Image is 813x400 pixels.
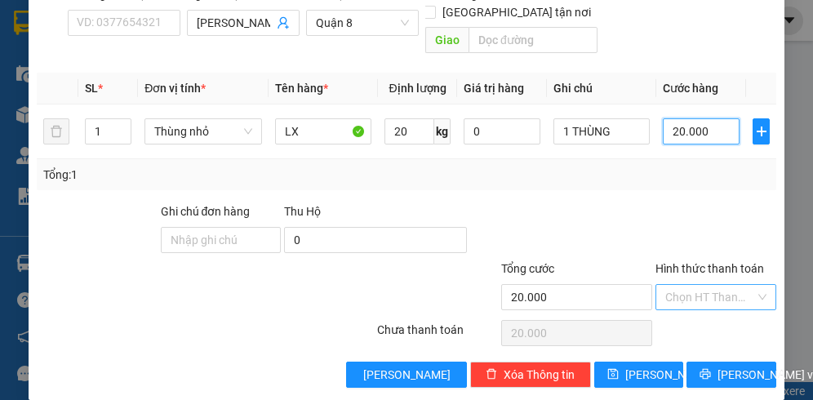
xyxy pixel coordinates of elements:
img: logo.jpg [8,8,65,65]
span: [PERSON_NAME] [625,366,713,384]
span: printer [700,368,711,381]
span: SL [85,82,98,95]
input: Ghi chú đơn hàng [161,227,282,253]
input: Dọc đường [469,27,598,53]
label: Hình thức thanh toán [655,262,764,275]
span: Cước hàng [663,82,718,95]
span: kg [434,118,451,144]
span: Quận 8 [316,11,409,35]
span: Giao [425,27,469,53]
span: environment [8,109,20,121]
span: environment [113,109,124,121]
span: Tên hàng [275,82,328,95]
span: [PERSON_NAME] [363,366,451,384]
span: plus [753,125,769,138]
li: Vĩnh Thành (Sóc Trăng) [8,8,237,69]
button: save[PERSON_NAME] [594,362,684,388]
span: [GEOGRAPHIC_DATA] tận nơi [436,3,598,21]
span: Giá trị hàng [464,82,524,95]
span: Xóa Thông tin [504,366,575,384]
div: Tổng: 1 [43,166,316,184]
span: Thu Hộ [284,205,321,218]
li: VP Sóc Trăng [8,88,113,106]
span: Đơn vị tính [144,82,206,95]
button: printer[PERSON_NAME] và In [686,362,776,388]
li: VP Quận 8 [113,88,217,106]
span: Định lượng [389,82,446,95]
span: Thùng nhỏ [154,119,251,144]
input: VD: Bàn, Ghế [275,118,371,144]
input: 0 [464,118,540,144]
label: Ghi chú đơn hàng [161,205,251,218]
button: delete [43,118,69,144]
th: Ghi chú [547,73,656,104]
span: delete [486,368,497,381]
button: deleteXóa Thông tin [470,362,591,388]
input: Ghi Chú [553,118,650,144]
span: save [607,368,619,381]
span: user-add [277,16,290,29]
button: plus [753,118,770,144]
span: Tổng cước [501,262,554,275]
button: [PERSON_NAME] [346,362,467,388]
div: Chưa thanh toán [375,321,500,349]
